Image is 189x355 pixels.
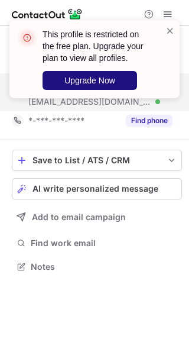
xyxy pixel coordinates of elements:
[43,28,151,64] header: This profile is restricted on the free plan. Upgrade your plan to view all profiles.
[12,7,83,21] img: ContactOut v5.3.10
[12,178,182,199] button: AI write personalized message
[31,238,177,248] span: Find work email
[32,156,161,165] div: Save to List / ATS / CRM
[126,115,172,127] button: Reveal Button
[64,76,115,85] span: Upgrade Now
[31,262,177,272] span: Notes
[32,212,126,222] span: Add to email campaign
[12,206,182,228] button: Add to email campaign
[12,235,182,251] button: Find work email
[12,150,182,171] button: save-profile-one-click
[18,28,37,47] img: error
[32,184,158,193] span: AI write personalized message
[43,71,137,90] button: Upgrade Now
[12,259,182,275] button: Notes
